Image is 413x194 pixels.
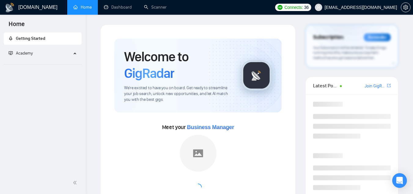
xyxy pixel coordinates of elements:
[401,5,411,10] a: setting
[144,5,167,10] a: searchScanner
[387,83,391,89] a: export
[4,20,30,32] span: Home
[124,85,231,103] span: We're excited to have you on board. Get ready to streamline your job search, unlock new opportuni...
[313,82,338,89] span: Latest Posts from the GigRadar Community
[313,32,343,43] span: Subscription
[187,124,234,130] span: Business Manager
[316,5,321,10] span: user
[16,36,45,41] span: Getting Started
[365,83,386,89] a: Join GigRadar Slack Community
[401,5,410,10] span: setting
[284,4,303,11] span: Connects:
[313,45,386,60] span: Your subscription will be renewed. To keep things running smoothly, make sure your payment method...
[194,183,202,192] span: loading
[73,180,79,186] span: double-left
[9,51,13,55] span: fund-projection-screen
[124,48,231,82] h1: Welcome to
[401,2,411,12] button: setting
[73,5,92,10] a: homeHome
[9,36,13,40] span: rocket
[4,32,82,45] li: Getting Started
[180,135,216,172] img: placeholder.png
[16,51,33,56] span: Academy
[278,5,282,10] img: upwork-logo.png
[9,51,33,56] span: Academy
[5,3,15,13] img: logo
[104,5,132,10] a: dashboardDashboard
[162,124,234,131] span: Meet your
[392,173,407,188] div: Open Intercom Messenger
[124,65,174,82] span: GigRadar
[304,4,309,11] span: 36
[364,33,391,41] div: Reminder
[241,60,272,91] img: gigradar-logo.png
[4,62,82,66] li: Academy Homepage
